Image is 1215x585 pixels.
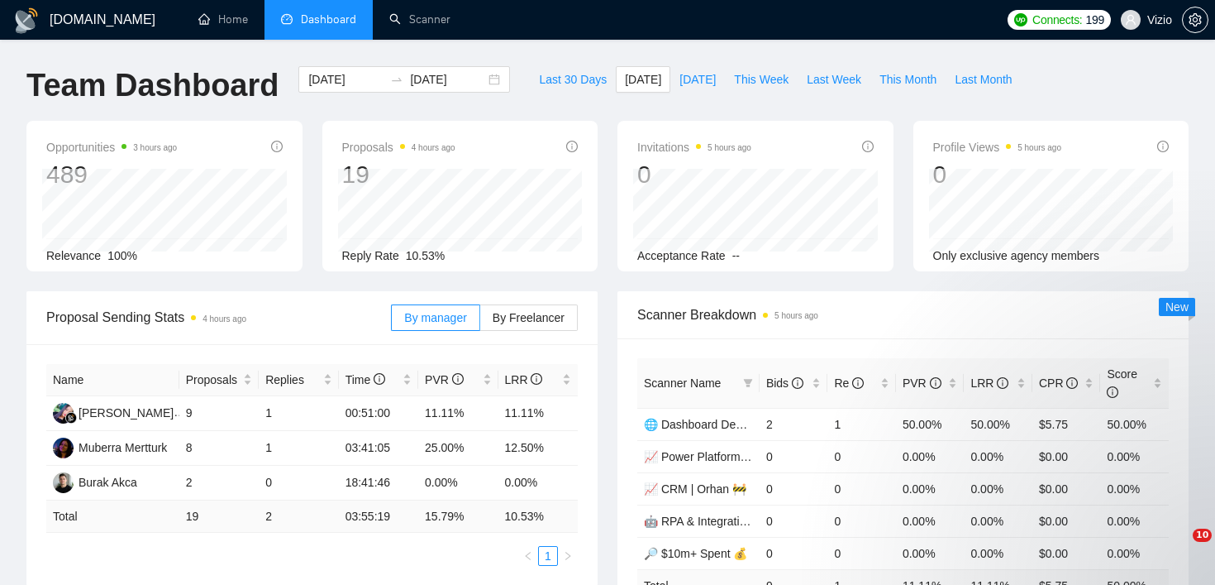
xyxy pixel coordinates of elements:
[930,377,941,389] span: info-circle
[896,537,965,569] td: 0.00%
[493,311,565,324] span: By Freelancer
[734,70,789,89] span: This Week
[342,137,455,157] span: Proposals
[760,505,828,537] td: 0
[1085,11,1103,29] span: 199
[997,377,1008,389] span: info-circle
[798,66,870,93] button: Last Week
[879,70,936,89] span: This Month
[827,408,896,440] td: 1
[202,314,246,324] time: 4 hours ago
[1107,386,1118,398] span: info-circle
[531,373,542,385] span: info-circle
[339,431,418,466] td: 03:41:05
[425,373,464,386] span: PVR
[1159,529,1198,568] iframe: Intercom live chat
[1032,11,1082,29] span: Connects:
[862,141,874,152] span: info-circle
[566,141,578,152] span: info-circle
[964,408,1032,440] td: 50.00%
[679,70,716,89] span: [DATE]
[558,546,578,566] li: Next Page
[389,12,450,26] a: searchScanner
[644,547,747,560] a: 🔎 $10m+ Spent 💰
[1165,300,1189,314] span: New
[903,376,941,390] span: PVR
[1182,7,1208,33] button: setting
[946,66,1021,93] button: Last Month
[644,482,746,496] a: 📈 CRM | Orhan 🚧
[406,249,445,262] span: 10.53%
[404,311,466,324] span: By manager
[374,373,385,385] span: info-circle
[308,70,384,89] input: Start date
[1032,408,1101,440] td: $5.75
[179,396,259,431] td: 9
[539,70,607,89] span: Last 30 Days
[301,12,356,26] span: Dashboard
[792,377,803,389] span: info-circle
[46,159,177,190] div: 489
[418,501,498,533] td: 15.79 %
[625,70,661,89] span: [DATE]
[1017,143,1061,152] time: 5 hours ago
[339,501,418,533] td: 03:55:19
[834,376,864,390] span: Re
[505,373,543,386] span: LRR
[725,66,798,93] button: This Week
[637,137,751,157] span: Invitations
[339,396,418,431] td: 00:51:00
[523,551,533,561] span: left
[53,438,74,458] img: MM
[65,412,77,424] img: gigradar-bm.png
[53,475,137,488] a: BABurak Akca
[670,66,725,93] button: [DATE]
[79,404,174,422] div: [PERSON_NAME]
[179,431,259,466] td: 8
[732,249,740,262] span: --
[179,501,259,533] td: 19
[390,73,403,86] span: to
[644,450,799,463] a: 📈 Power Platform | Orhan 🚢
[1039,376,1078,390] span: CPR
[265,371,319,389] span: Replies
[708,143,751,152] time: 5 hours ago
[53,440,167,453] a: MMMuberra Mertturk
[410,70,485,89] input: End date
[637,159,751,190] div: 0
[1032,537,1101,569] td: $0.00
[933,137,1062,157] span: Profile Views
[1066,377,1078,389] span: info-circle
[79,439,167,457] div: Muberra Mertturk
[518,546,538,566] button: left
[827,440,896,472] td: 0
[760,440,828,472] td: 0
[964,537,1032,569] td: 0.00%
[281,13,293,25] span: dashboard
[933,249,1100,262] span: Only exclusive agency members
[186,371,240,389] span: Proposals
[1157,141,1169,152] span: info-circle
[179,364,259,396] th: Proposals
[259,466,338,501] td: 0
[418,396,498,431] td: 11.11%
[107,249,137,262] span: 100%
[760,537,828,569] td: 0
[79,473,137,491] div: Burak Akca
[133,143,177,152] time: 3 hours ago
[46,137,177,157] span: Opportunities
[616,66,670,93] button: [DATE]
[1100,408,1169,440] td: 50.00%
[1182,13,1208,26] a: setting
[418,431,498,466] td: 25.00%
[452,373,464,385] span: info-circle
[345,373,385,386] span: Time
[1107,367,1137,399] span: Score
[538,546,558,566] li: 1
[339,466,418,501] td: 18:41:46
[760,408,828,440] td: 2
[1125,14,1136,26] span: user
[412,143,455,152] time: 4 hours ago
[498,396,579,431] td: 11.11%
[498,501,579,533] td: 10.53 %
